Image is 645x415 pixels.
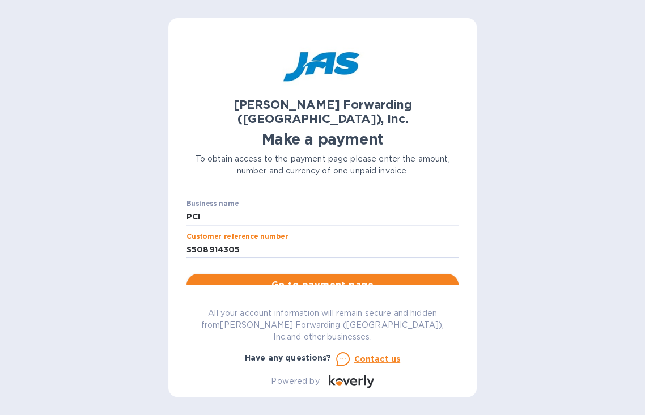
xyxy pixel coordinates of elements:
b: [PERSON_NAME] Forwarding ([GEOGRAPHIC_DATA]), Inc. [234,98,412,126]
label: Customer reference number [186,233,288,240]
label: Business name [186,201,239,207]
input: Enter customer reference number [186,242,459,259]
p: Powered by [271,375,319,387]
b: Have any questions? [245,353,332,362]
p: To obtain access to the payment page please enter the amount, number and currency of one unpaid i... [186,153,459,177]
span: Go to payment page [196,278,449,292]
input: Enter business name [186,209,459,226]
u: Contact us [354,354,401,363]
p: All your account information will remain secure and hidden from [PERSON_NAME] Forwarding ([GEOGRA... [186,307,459,343]
h1: Make a payment [186,130,459,149]
button: Go to payment page [186,274,459,297]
